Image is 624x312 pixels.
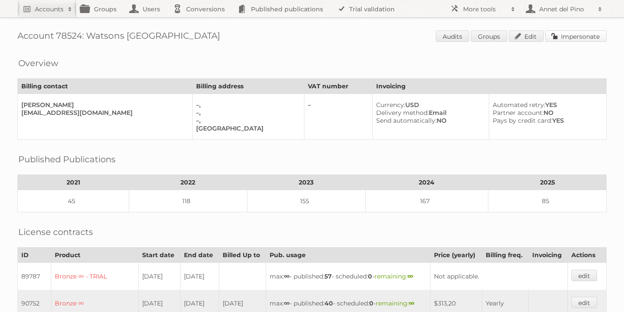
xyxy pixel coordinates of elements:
[488,190,607,212] td: 85
[376,101,481,109] div: USD
[407,272,413,280] strong: ∞
[493,101,599,109] div: YES
[18,225,93,238] h2: License contracts
[430,248,482,263] th: Price (yearly)
[266,248,430,263] th: Pub. usage
[35,5,63,13] h2: Accounts
[493,109,599,117] div: NO
[18,79,193,94] th: Billing contact
[304,94,373,140] td: –
[138,263,180,290] td: [DATE]
[180,263,219,290] td: [DATE]
[409,299,414,307] strong: ∞
[545,30,607,42] a: Impersonate
[493,117,599,124] div: YES
[247,190,365,212] td: 155
[247,175,365,190] th: 2023
[376,117,481,124] div: NO
[493,101,545,109] span: Automated retry:
[376,109,429,117] span: Delivery method:
[18,175,129,190] th: 2021
[180,248,219,263] th: End date
[18,248,51,263] th: ID
[529,248,568,263] th: Invoicing
[493,117,552,124] span: Pays by credit card:
[51,248,139,263] th: Product
[18,153,116,166] h2: Published Publications
[324,272,332,280] strong: 57
[51,263,139,290] td: Bronze ∞ - TRIAL
[129,175,247,190] th: 2022
[192,79,304,94] th: Billing address
[493,109,544,117] span: Partner account:
[376,109,481,117] div: Email
[365,175,488,190] th: 2024
[571,270,597,281] a: edit
[482,248,529,263] th: Billing freq.
[196,101,297,109] div: –,
[196,117,297,124] div: –,
[430,263,568,290] td: Not applicable.
[138,248,180,263] th: Start date
[304,79,373,94] th: VAT number
[18,57,58,70] h2: Overview
[18,190,129,212] td: 45
[21,101,185,109] div: [PERSON_NAME]
[365,190,488,212] td: 167
[284,272,290,280] strong: ∞
[374,272,413,280] span: remaining:
[488,175,607,190] th: 2025
[376,101,405,109] span: Currency:
[436,30,469,42] a: Audits
[568,248,607,263] th: Actions
[17,30,607,44] h1: Account 78524: Watsons [GEOGRAPHIC_DATA]
[324,299,333,307] strong: 40
[18,263,51,290] td: 89787
[373,79,607,94] th: Invoicing
[368,272,372,280] strong: 0
[129,190,247,212] td: 118
[219,248,266,263] th: Billed Up to
[463,5,507,13] h2: More tools
[471,30,507,42] a: Groups
[571,297,597,308] a: edit
[21,109,185,117] div: [EMAIL_ADDRESS][DOMAIN_NAME]
[376,117,437,124] span: Send automatically:
[196,109,297,117] div: –,
[537,5,594,13] h2: Annet del Pino
[284,299,290,307] strong: ∞
[369,299,374,307] strong: 0
[266,263,430,290] td: max: - published: - scheduled: -
[509,30,544,42] a: Edit
[376,299,414,307] span: remaining:
[196,124,297,132] div: [GEOGRAPHIC_DATA]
